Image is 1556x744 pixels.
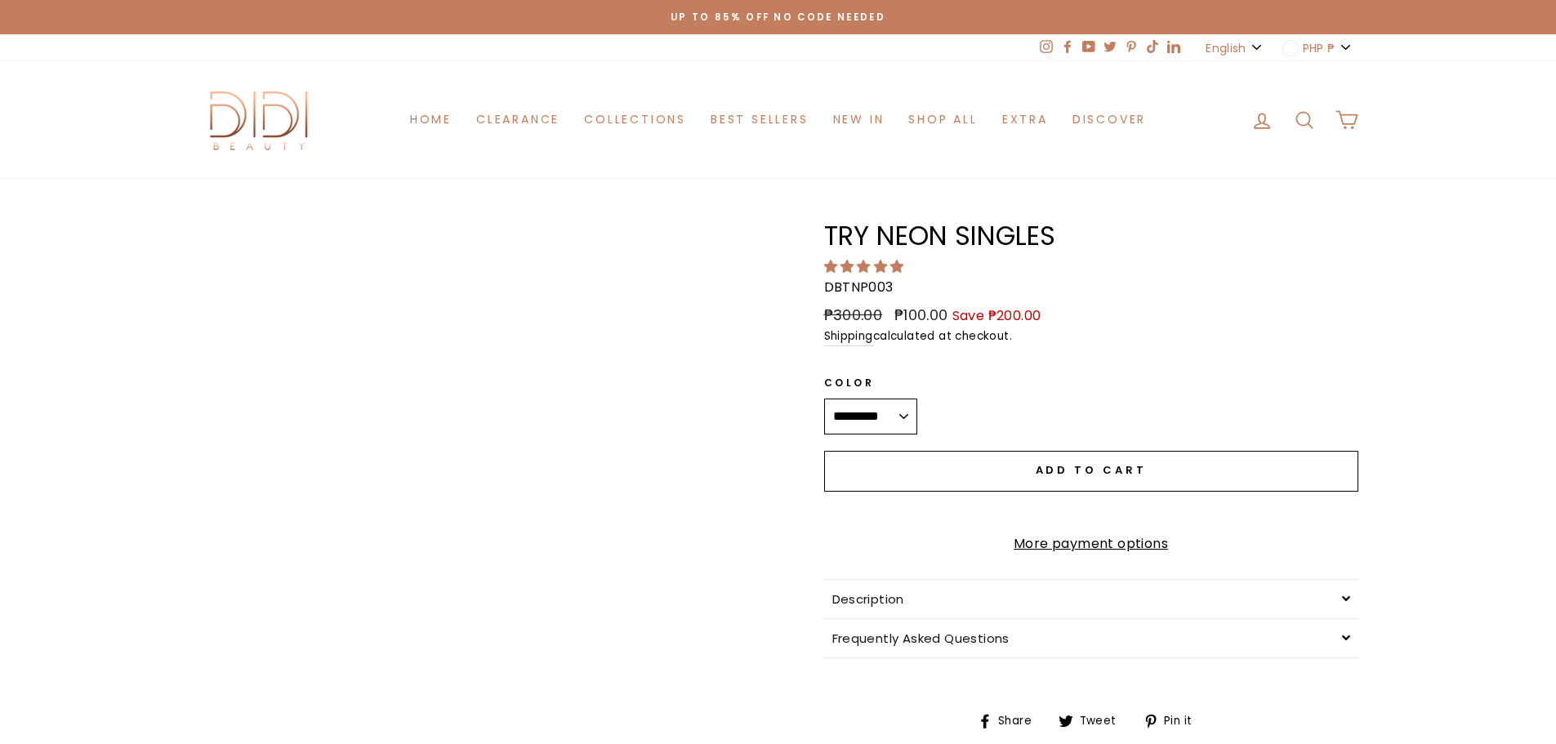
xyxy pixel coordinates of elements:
a: Shipping [824,327,873,346]
span: Tweet [1077,712,1129,730]
span: Save ₱200.00 [952,306,1041,325]
span: ₱300.00 [824,304,887,327]
span: Up to 85% off NO CODE NEEDED [671,11,885,24]
a: More payment options [824,533,1358,555]
a: Collections [572,105,698,135]
a: Best Sellers [698,105,821,135]
a: Home [398,105,464,135]
img: Didi Beauty Co. [198,86,321,154]
p: DBTNP003 [824,277,1358,298]
ul: Primary [398,105,1158,135]
span: Share [996,712,1044,730]
span: 4.92 stars [824,257,907,276]
label: Color [824,375,917,390]
span: Pin it [1161,712,1204,730]
button: English [1201,34,1268,61]
button: Add to cart [824,451,1358,492]
a: Clearance [464,105,572,135]
span: English [1206,39,1246,57]
h1: Try Neon Singles [824,223,1358,249]
span: PHP ₱ [1303,39,1335,57]
small: calculated at checkout. [824,327,1358,346]
a: Discover [1060,105,1158,135]
a: Extra [990,105,1060,135]
span: Frequently Asked Questions [832,630,1010,647]
button: PHP ₱ [1277,34,1358,61]
span: ₱100.00 [894,305,948,325]
a: Shop All [896,105,989,135]
span: Description [832,590,904,608]
span: Add to cart [1036,462,1147,478]
a: New in [821,105,897,135]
